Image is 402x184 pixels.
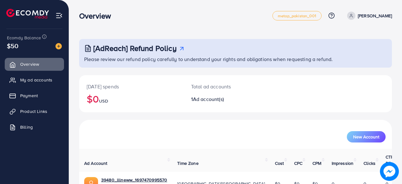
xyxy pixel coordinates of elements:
[345,12,392,20] a: [PERSON_NAME]
[364,160,376,166] span: Clicks
[7,41,18,50] span: $50
[99,98,108,104] span: USD
[5,121,64,133] a: Billing
[55,43,62,49] img: image
[353,135,379,139] span: New Account
[20,61,39,67] span: Overview
[347,131,386,142] button: New Account
[84,160,108,166] span: Ad Account
[6,9,49,19] img: logo
[87,93,176,105] h2: $0
[332,160,354,166] span: Impression
[380,162,399,181] img: image
[386,154,394,166] span: CTR (%)
[358,12,392,20] p: [PERSON_NAME]
[312,160,321,166] span: CPM
[20,92,38,99] span: Payment
[5,74,64,86] a: My ad accounts
[191,96,254,102] h2: 1
[20,77,52,83] span: My ad accounts
[87,83,176,90] p: [DATE] spends
[275,160,284,166] span: Cost
[79,11,116,20] h3: Overview
[84,55,388,63] p: Please review our refund policy carefully to understand your rights and obligations when requesti...
[278,14,316,18] span: metap_pakistan_001
[5,89,64,102] a: Payment
[191,83,254,90] p: Total ad accounts
[20,108,47,114] span: Product Links
[5,58,64,70] a: Overview
[177,160,198,166] span: Time Zone
[7,35,41,41] span: Ecomdy Balance
[101,177,167,183] a: 39480_lllneww_1697470995570
[93,44,177,53] h3: [AdReach] Refund Policy
[55,12,63,19] img: menu
[193,96,224,103] span: Ad account(s)
[20,124,33,130] span: Billing
[272,11,322,20] a: metap_pakistan_001
[5,105,64,118] a: Product Links
[294,160,302,166] span: CPC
